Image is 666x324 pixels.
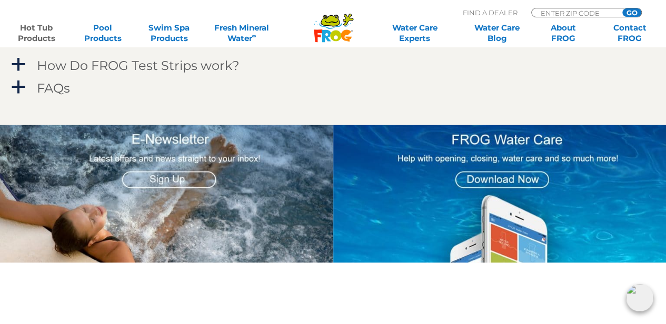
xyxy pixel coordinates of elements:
a: Fresh MineralWater∞ [210,23,274,44]
a: a How Do FROG Test Strips work? [9,55,657,75]
a: Water CareExperts [373,23,456,44]
span: a [11,56,26,72]
sup: ∞ [252,32,256,39]
a: PoolProducts [77,23,128,44]
h4: How Do FROG Test Strips work? [37,58,240,72]
h4: FAQs [37,80,70,95]
img: openIcon [626,284,653,311]
a: Water CareBlog [471,23,523,44]
p: Find A Dealer [463,8,518,17]
input: GO [622,8,641,17]
span: a [11,79,26,95]
a: AboutFROG [538,23,589,44]
a: Hot TubProducts [11,23,62,44]
a: a FAQs [9,78,657,97]
a: ContactFROG [604,23,655,44]
a: Swim SpaProducts [143,23,195,44]
input: Zip Code Form [540,8,611,17]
